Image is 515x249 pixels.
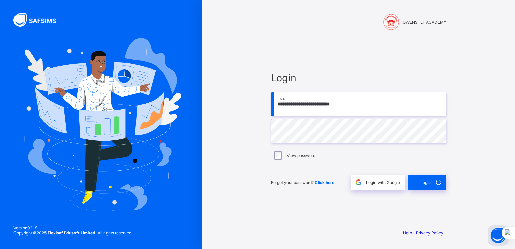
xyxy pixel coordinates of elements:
span: Copyright © 2025 All rights reserved. [13,230,132,236]
img: google.396cfc9801f0270233282035f929180a.svg [355,178,362,186]
label: View password [287,153,315,158]
span: Login with Google [366,180,400,185]
button: Open asap [488,225,508,246]
span: Version 0.1.19 [13,225,132,230]
a: Help [403,230,412,236]
a: Click here [315,180,334,185]
strong: Flexisaf Edusoft Limited. [48,230,97,236]
img: Hero Image [21,38,181,211]
span: Login [420,180,431,185]
span: Login [271,72,446,84]
a: Privacy Policy [416,230,443,236]
span: Forgot your password? [271,180,334,185]
img: SAFSIMS Logo [13,13,64,27]
span: OWENSTEF ACADEMY [403,20,446,25]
